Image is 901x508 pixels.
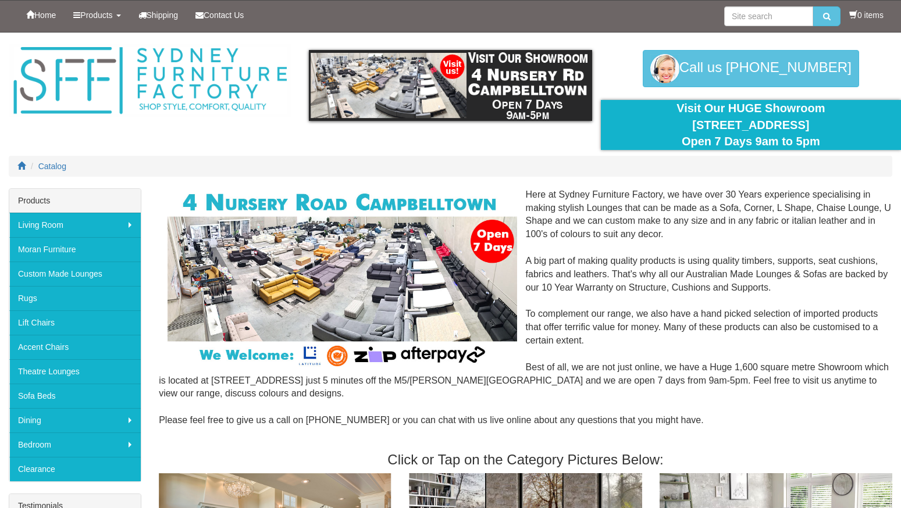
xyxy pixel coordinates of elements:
span: Shipping [147,10,179,20]
a: Living Room [9,213,141,237]
a: Shipping [130,1,187,30]
img: Sydney Furniture Factory [9,44,291,117]
div: Products [9,189,141,213]
span: Home [34,10,56,20]
img: showroom.gif [309,50,592,121]
div: Here at Sydney Furniture Factory, we have over 30 Years experience specialising in making stylish... [159,188,892,441]
a: Moran Furniture [9,237,141,262]
span: Contact Us [204,10,244,20]
a: Home [17,1,65,30]
a: Dining [9,408,141,432]
a: Custom Made Lounges [9,262,141,286]
span: Products [80,10,112,20]
a: Contact Us [187,1,252,30]
a: Lift Chairs [9,310,141,335]
li: 0 items [849,9,884,21]
input: Site search [724,6,813,26]
a: Sofa Beds [9,384,141,408]
img: Corner Modular Lounges [168,188,517,370]
a: Catalog [38,162,66,171]
a: Products [65,1,129,30]
a: Bedroom [9,432,141,457]
a: Accent Chairs [9,335,141,359]
a: Rugs [9,286,141,310]
a: Theatre Lounges [9,359,141,384]
h3: Click or Tap on the Category Pictures Below: [159,452,892,467]
a: Clearance [9,457,141,481]
div: Visit Our HUGE Showroom [STREET_ADDRESS] Open 7 Days 9am to 5pm [610,100,892,150]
